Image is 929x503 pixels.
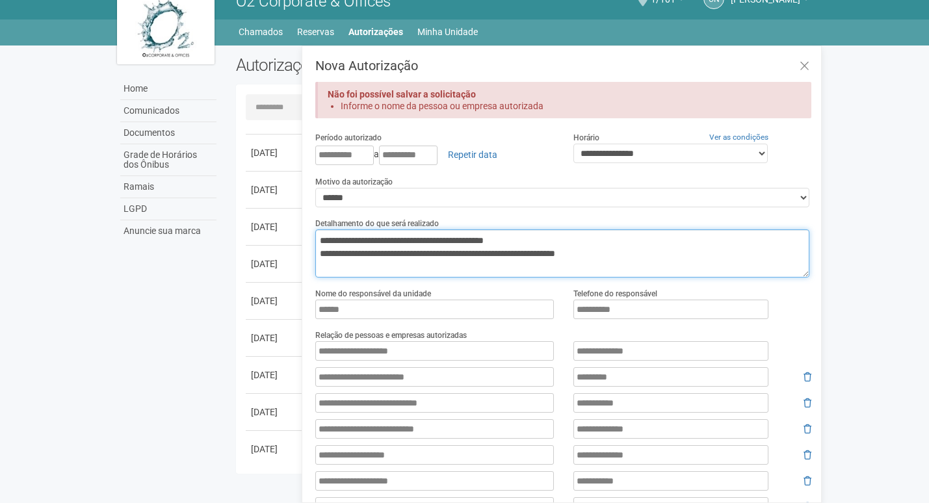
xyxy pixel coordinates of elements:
[804,424,811,433] i: Remover
[315,218,439,229] label: Detalhamento do que será realizado
[120,100,216,122] a: Comunicados
[341,100,789,112] li: Informe o nome da pessoa ou empresa autorizada
[804,398,811,407] i: Remover
[804,476,811,485] i: Remover
[315,132,382,144] label: Período autorizado
[251,443,299,456] div: [DATE]
[251,294,299,307] div: [DATE]
[120,220,216,242] a: Anuncie sua marca
[573,132,599,144] label: Horário
[251,331,299,344] div: [DATE]
[439,144,506,166] a: Repetir data
[348,23,403,41] a: Autorizações
[315,59,811,72] h3: Nova Autorização
[315,144,554,166] div: a
[297,23,334,41] a: Reservas
[239,23,283,41] a: Chamados
[120,122,216,144] a: Documentos
[804,450,811,459] i: Remover
[236,55,514,75] h2: Autorizações
[120,176,216,198] a: Ramais
[120,198,216,220] a: LGPD
[573,288,657,300] label: Telefone do responsável
[709,133,768,142] a: Ver as condições
[251,183,299,196] div: [DATE]
[251,257,299,270] div: [DATE]
[328,89,476,99] strong: Não foi possível salvar a solicitação
[251,146,299,159] div: [DATE]
[251,406,299,419] div: [DATE]
[315,329,467,341] label: Relação de pessoas e empresas autorizadas
[251,220,299,233] div: [DATE]
[315,288,431,300] label: Nome do responsável da unidade
[315,176,393,188] label: Motivo da autorização
[120,144,216,176] a: Grade de Horários dos Ônibus
[804,372,811,381] i: Remover
[251,368,299,381] div: [DATE]
[417,23,478,41] a: Minha Unidade
[120,78,216,100] a: Home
